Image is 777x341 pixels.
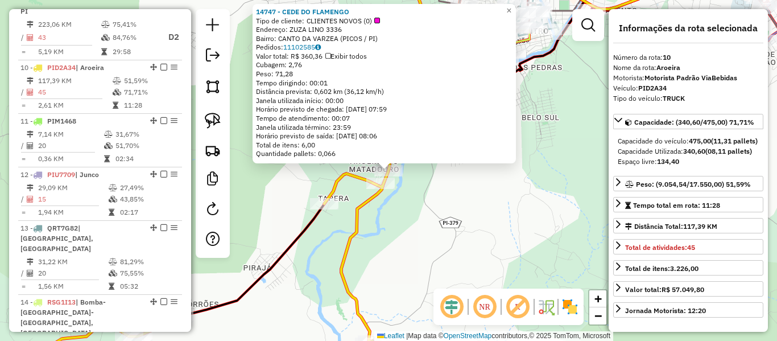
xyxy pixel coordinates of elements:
span: Total de atividades: [625,243,695,252]
div: Jornada Motorista: 12:20 [625,306,706,316]
i: Total de Atividades [27,89,34,96]
div: Tipo do veículo: [613,93,763,104]
td: 20 [38,268,108,279]
em: Finalizar rota [160,64,167,71]
a: Valor total:R$ 57.049,80 [613,281,763,297]
td: 29:58 [112,46,158,57]
strong: 134,40 [657,157,679,166]
td: / [20,268,26,279]
span: | [GEOGRAPHIC_DATA], [GEOGRAPHIC_DATA] [20,224,93,253]
span: 117,39 KM [683,222,717,231]
div: Horário previsto de saída: [DATE] 08:06 [256,132,513,141]
strong: (11,31 pallets) [711,137,758,145]
strong: 10 [663,53,671,61]
a: OpenStreetMap [444,332,492,340]
a: Jornada Motorista: 12:20 [613,302,763,318]
td: 81,29% [119,256,177,268]
div: Total de itens: [625,264,699,274]
td: 05:32 [119,281,177,292]
div: Quantidade pallets: 0,066 [256,149,513,158]
span: PIM1468 [47,117,76,125]
div: Nome da rota: [613,63,763,73]
div: Valor total: [625,285,704,295]
em: Opções [171,171,177,178]
i: Distância Total [27,184,34,191]
a: Zoom in [589,290,606,307]
a: Criar rota [200,138,225,163]
em: Finalizar rota [160,117,167,124]
span: | Junco [75,170,99,179]
strong: PID2A34 [638,84,667,92]
img: Selecionar atividades - polígono [205,79,221,95]
a: Total de itens:3.226,00 [613,260,763,276]
em: Finalizar rota [160,224,167,231]
span: 13 - [20,224,93,253]
td: / [20,194,26,205]
td: 71,71% [123,87,177,98]
span: 12 - [20,170,99,179]
td: / [20,30,26,44]
em: Alterar sequência das rotas [150,224,157,231]
td: 223,06 KM [38,19,101,30]
em: Alterar sequência das rotas [150,298,157,305]
div: Capacidade do veículo: [618,136,759,146]
div: Capacidade Utilizada: [618,146,759,157]
td: 43 [38,30,101,44]
a: Reroteirizar Sessão [201,198,224,223]
td: 7,14 KM [38,129,104,140]
td: 51,59% [123,75,177,87]
em: Opções [171,298,177,305]
em: Opções [171,117,177,124]
a: Nova sessão e pesquisa [201,14,224,39]
span: | [406,332,408,340]
a: Capacidade: (340,60/475,00) 71,71% [613,114,763,129]
i: Total de Atividades [27,34,34,41]
a: Distância Total:117,39 KM [613,218,763,233]
div: Espaço livre: [618,157,759,167]
strong: 475,00 [689,137,711,145]
span: Exibir todos [325,52,367,60]
div: Distância Total: [625,221,717,232]
td: 1,94 KM [38,207,108,218]
td: 84,76% [112,30,158,44]
em: Alterar sequência das rotas [150,64,157,71]
div: Veículo: [613,83,763,93]
strong: Motorista Padrão ViaBebidas [644,73,737,82]
strong: R$ 57.049,80 [662,285,704,294]
i: Total de Atividades [27,196,34,203]
td: 1,56 KM [38,281,108,292]
span: Exibir rótulo [504,293,531,321]
strong: Aroeira [656,63,680,72]
span: QRT7G82 [47,224,78,232]
div: Bairro: CANTO DA VARZEA (PICOS / PI) [256,34,513,43]
strong: TRUCK [663,94,685,102]
i: Distância Total [27,77,34,84]
td: 75,55% [119,268,177,279]
div: Valor total: R$ 360,36 [256,52,513,61]
td: 117,39 KM [38,75,112,87]
span: RSG1I13 [47,298,76,306]
i: Observações [315,44,321,51]
td: = [20,153,26,165]
i: % de utilização do peso [109,258,117,265]
span: Ocultar deslocamento [438,293,465,321]
i: % de utilização do peso [104,131,113,138]
em: Opções [171,224,177,231]
span: Ocultar NR [471,293,498,321]
td: / [20,140,26,151]
i: Tempo total em rota [109,283,114,290]
i: % de utilização da cubagem [104,142,113,149]
td: 27,49% [119,182,177,194]
div: Total de itens: 6,00 [256,141,513,150]
i: % de utilização do peso [113,77,121,84]
img: Fluxo de ruas [537,298,555,316]
td: 31,22 KM [38,256,108,268]
p: D2 [159,31,179,44]
div: Número da rota: [613,52,763,63]
td: 51,70% [115,140,177,151]
span: × [506,6,511,15]
i: % de utilização do peso [101,21,110,28]
td: 45 [38,87,112,98]
div: Janela utilizada término: 23:59 [256,123,513,132]
div: Tipo de cliente: [256,17,513,26]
